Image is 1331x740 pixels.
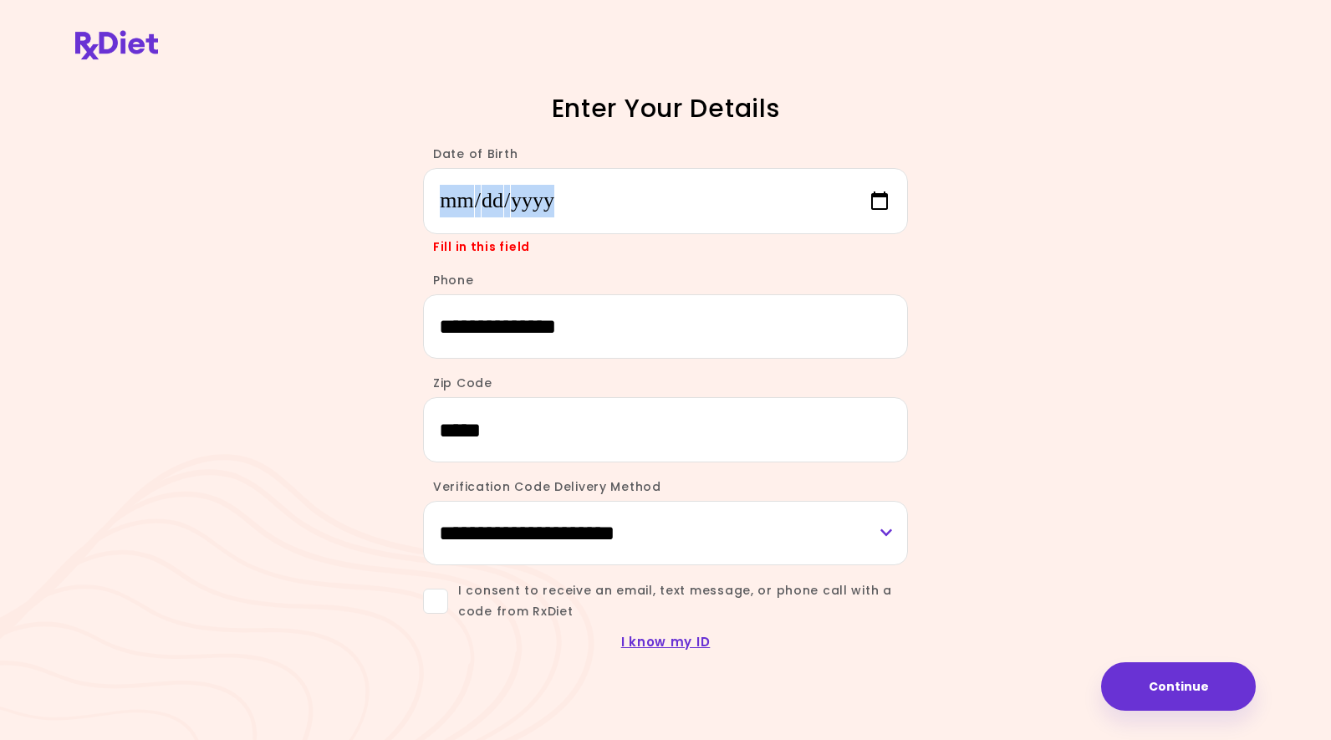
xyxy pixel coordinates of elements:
[423,272,474,288] label: Phone
[75,30,158,59] img: RxDiet
[373,92,958,125] h1: Enter Your Details
[423,375,492,391] label: Zip Code
[423,238,908,256] div: Fill in this field
[423,478,661,495] label: Verification Code Delivery Method
[1101,662,1256,711] button: Continue
[448,580,908,622] span: I consent to receive an email, text message, or phone call with a code from RxDiet
[621,633,711,651] a: I know my ID
[423,145,518,162] label: Date of Birth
